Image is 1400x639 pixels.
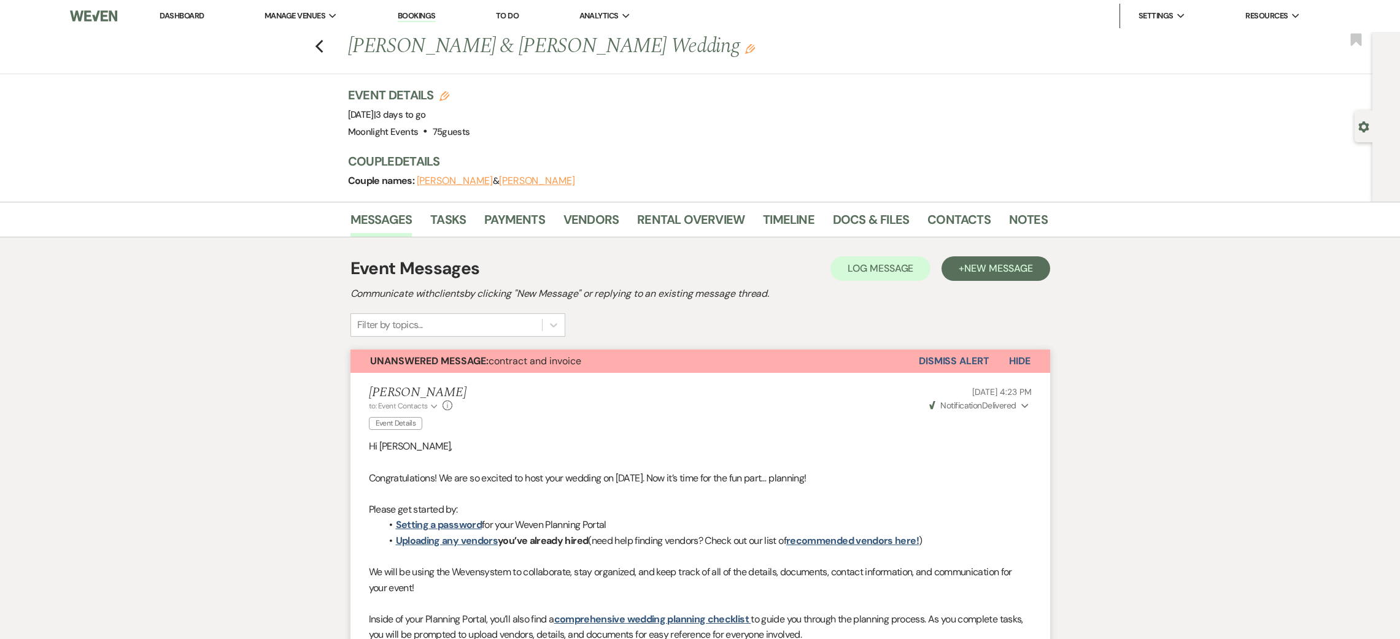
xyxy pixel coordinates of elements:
[579,10,619,22] span: Analytics
[563,210,619,237] a: Vendors
[369,613,554,626] span: Inside of your Planning Portal, you’ll also find a
[972,386,1031,397] span: [DATE] 4:23 PM
[396,518,482,531] a: Setting a password
[989,350,1050,373] button: Hide
[942,256,1050,281] button: +New Message
[369,440,452,453] span: Hi [PERSON_NAME],
[369,400,439,411] button: to: Event Contacts
[940,400,981,411] span: Notification
[496,10,519,21] a: To Do
[745,43,755,54] button: Edit
[637,210,744,237] a: Rental Overview
[927,399,1031,412] button: NotificationDelivered
[370,354,581,367] span: contract and invoice
[70,3,117,29] img: Weven Logo
[348,153,1035,170] h3: Couple Details
[417,175,575,187] span: &
[1358,120,1369,132] button: Open lead details
[369,565,1012,594] span: system to collaborate, stay organized, and keep track of all of the details, documents, contact i...
[929,400,1016,411] span: Delivered
[369,401,428,411] span: to: Event Contacts
[1009,210,1048,237] a: Notes
[499,176,575,186] button: [PERSON_NAME]
[348,86,470,104] h3: Event Details
[627,613,749,626] a: wedding planning checklist
[830,256,930,281] button: Log Message
[763,210,814,237] a: Timeline
[396,534,589,547] strong: you’ve already hired
[398,10,436,22] a: Bookings
[964,262,1032,275] span: New Message
[1245,10,1288,22] span: Resources
[370,354,489,367] strong: Unanswered Message:
[350,350,919,373] button: Unanswered Message:contract and invoice
[482,518,606,531] span: for your Weven Planning Portal
[357,318,423,332] div: Filter by topics...
[919,534,922,547] span: )
[348,174,417,187] span: Couple names:
[350,256,480,281] h1: Event Messages
[350,210,412,237] a: Messages
[350,286,1050,301] h2: Communicate with clients by clicking "New Message" or replying to an existing message thread.
[1139,10,1174,22] span: Settings
[369,503,458,516] span: Please get started by:
[433,126,470,138] span: 75 guests
[348,126,419,138] span: Moonlight Events
[374,109,426,121] span: |
[1009,354,1031,367] span: Hide
[265,10,325,22] span: Manage Venues
[430,210,466,237] a: Tasks
[848,262,913,275] span: Log Message
[417,176,493,186] button: [PERSON_NAME]
[927,210,991,237] a: Contacts
[369,565,480,578] span: We will be using the Weven
[160,10,204,21] a: Dashboard
[484,210,545,237] a: Payments
[919,350,989,373] button: Dismiss Alert
[376,109,425,121] span: 3 days to go
[588,534,786,547] span: (need help finding vendors? Check out our list of
[396,534,498,547] a: Uploading any vendors
[369,472,806,484] span: Congratulations! We are so excited to host your wedding on [DATE]. Now it’s time for the fun part...
[348,109,426,121] span: [DATE]
[554,613,625,626] a: comprehensive
[833,210,909,237] a: Docs & Files
[369,385,466,400] h5: [PERSON_NAME]
[348,32,898,61] h1: [PERSON_NAME] & [PERSON_NAME] Wedding
[369,417,423,430] span: Event Details
[786,534,919,547] a: recommended vendors here!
